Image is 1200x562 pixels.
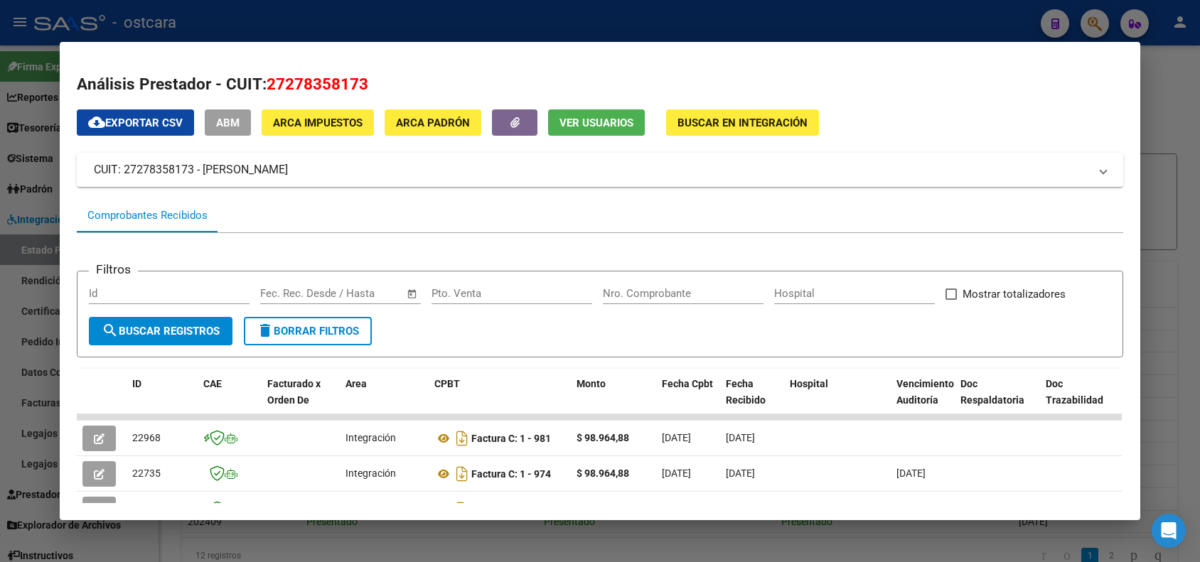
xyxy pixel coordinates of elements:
span: Monto [577,378,606,389]
span: Doc Trazabilidad [1046,378,1103,406]
datatable-header-cell: Facturado x Orden De [262,369,340,431]
i: Descargar documento [453,427,471,450]
div: Open Intercom Messenger [1152,514,1186,548]
input: End date [319,287,388,300]
span: Borrar Filtros [257,325,359,337]
datatable-header-cell: Vencimiento Auditoría [891,369,955,431]
i: Descargar documento [453,463,471,485]
span: Fecha Recibido [726,378,766,406]
button: ARCA Impuestos [262,109,374,136]
span: [DATE] [896,468,926,479]
datatable-header-cell: CAE [198,369,262,431]
span: [DATE] [726,432,755,443]
span: CPBT [434,378,460,389]
span: ARCA Padrón [396,117,470,129]
span: Exportar CSV [88,117,183,129]
mat-icon: delete [257,322,274,339]
span: Ver Usuarios [559,117,633,129]
button: Buscar Registros [89,317,232,345]
span: 22968 [132,432,161,443]
span: Integración [345,468,396,479]
span: Doc Respaldatoria [960,378,1024,406]
strong: Factura C: 1 - 981 [471,433,551,444]
span: 22735 [132,468,161,479]
span: [DATE] [662,432,691,443]
span: Mostrar totalizadores [963,286,1066,303]
span: ARCA Impuestos [273,117,363,129]
span: [DATE] [726,468,755,479]
span: Facturado x Orden De [267,378,321,406]
datatable-header-cell: CPBT [429,369,571,431]
datatable-header-cell: Doc Trazabilidad [1040,369,1125,431]
i: Descargar documento [453,498,471,521]
span: 27278358173 [267,75,368,93]
input: Start date [260,287,306,300]
button: Exportar CSV [77,109,194,136]
span: Fecha Cpbt [662,378,713,389]
span: ID [132,378,141,389]
datatable-header-cell: Area [340,369,429,431]
span: Buscar en Integración [677,117,808,129]
strong: $ 98.964,88 [577,468,629,479]
mat-panel-title: CUIT: 27278358173 - [PERSON_NAME] [94,161,1088,178]
mat-icon: search [102,322,119,339]
button: Borrar Filtros [244,317,372,345]
span: ABM [216,117,240,129]
span: Vencimiento Auditoría [896,378,954,406]
datatable-header-cell: Fecha Cpbt [656,369,720,431]
span: Area [345,378,367,389]
datatable-header-cell: Fecha Recibido [720,369,784,431]
span: Integración [345,432,396,443]
span: CAE [203,378,222,389]
strong: Factura C: 1 - 974 [471,468,551,480]
span: [DATE] [662,468,691,479]
div: Comprobantes Recibidos [87,207,208,224]
mat-expansion-panel-header: CUIT: 27278358173 - [PERSON_NAME] [77,153,1123,187]
datatable-header-cell: Hospital [784,369,891,431]
button: Ver Usuarios [548,109,645,136]
button: ARCA Padrón [385,109,481,136]
button: ABM [205,109,251,136]
strong: $ 98.964,88 [577,432,629,443]
datatable-header-cell: ID [127,369,198,431]
button: Buscar en Integración [666,109,819,136]
span: Hospital [790,378,828,389]
span: Buscar Registros [102,325,220,337]
mat-icon: cloud_download [88,114,105,131]
datatable-header-cell: Doc Respaldatoria [955,369,1040,431]
h2: Análisis Prestador - CUIT: [77,72,1123,97]
datatable-header-cell: Monto [571,369,656,431]
h3: Filtros [89,260,138,279]
button: Open calendar [404,286,420,302]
